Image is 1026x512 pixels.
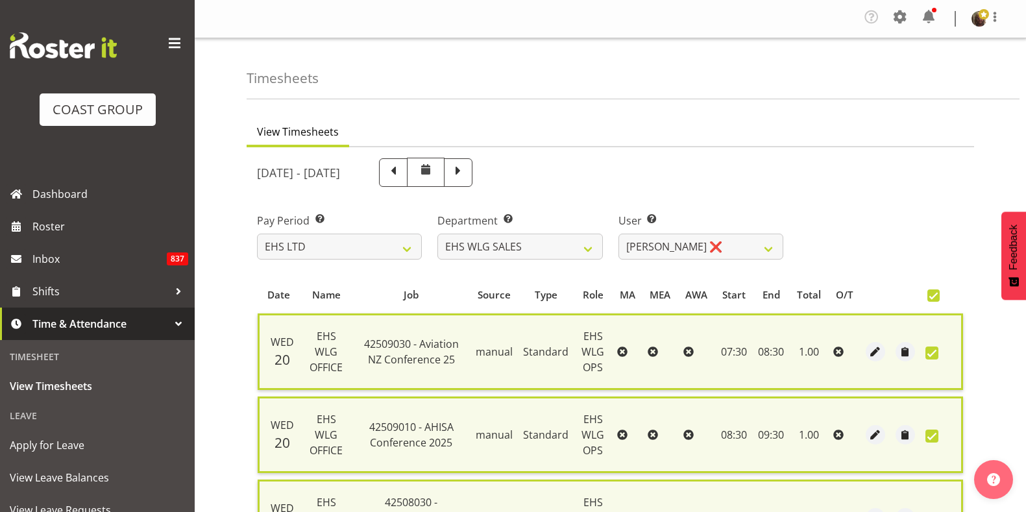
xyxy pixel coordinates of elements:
[32,249,167,269] span: Inbox
[271,335,294,349] span: Wed
[476,345,513,359] span: manual
[618,213,783,228] label: User
[753,396,789,473] td: 09:30
[275,350,290,369] span: 20
[32,184,188,204] span: Dashboard
[581,412,604,457] span: EHS WLG OPS
[360,287,463,302] div: Job
[836,287,853,302] div: O/T
[3,429,191,461] a: Apply for Leave
[1001,212,1026,300] button: Feedback - Show survey
[167,252,188,265] span: 837
[369,420,454,450] span: 42509010 - AHISA Conference 2025
[10,435,185,455] span: Apply for Leave
[10,468,185,487] span: View Leave Balances
[437,213,602,228] label: Department
[685,287,707,302] div: AWA
[789,313,828,390] td: 1.00
[525,287,566,302] div: Type
[257,165,340,180] h5: [DATE] - [DATE]
[310,329,343,374] span: EHS WLG OFFICE
[275,433,290,452] span: 20
[3,461,191,494] a: View Leave Balances
[3,402,191,429] div: Leave
[265,287,292,302] div: Date
[715,313,753,390] td: 07:30
[753,313,789,390] td: 08:30
[971,11,987,27] img: dane-botherwayfe4591eb3472f9d4098efc7e1451176c.png
[715,396,753,473] td: 08:30
[722,287,746,302] div: Start
[10,32,117,58] img: Rosterit website logo
[257,213,422,228] label: Pay Period
[987,473,1000,486] img: help-xxl-2.png
[789,396,828,473] td: 1.00
[761,287,782,302] div: End
[581,329,604,374] span: EHS WLG OPS
[271,418,294,432] span: Wed
[478,287,511,302] div: Source
[518,313,574,390] td: Standard
[257,124,339,140] span: View Timesheets
[32,282,169,301] span: Shifts
[581,287,605,302] div: Role
[10,376,185,396] span: View Timesheets
[476,428,513,442] span: manual
[3,343,191,370] div: Timesheet
[307,287,345,302] div: Name
[32,314,169,334] span: Time & Attendance
[518,396,574,473] td: Standard
[32,217,188,236] span: Roster
[247,71,319,86] h4: Timesheets
[797,287,821,302] div: Total
[3,370,191,402] a: View Timesheets
[650,287,670,302] div: MEA
[364,337,459,367] span: 42509030 - Aviation NZ Conference 25
[620,287,635,302] div: MA
[310,412,343,457] span: EHS WLG OFFICE
[1008,225,1020,270] span: Feedback
[53,100,143,119] div: COAST GROUP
